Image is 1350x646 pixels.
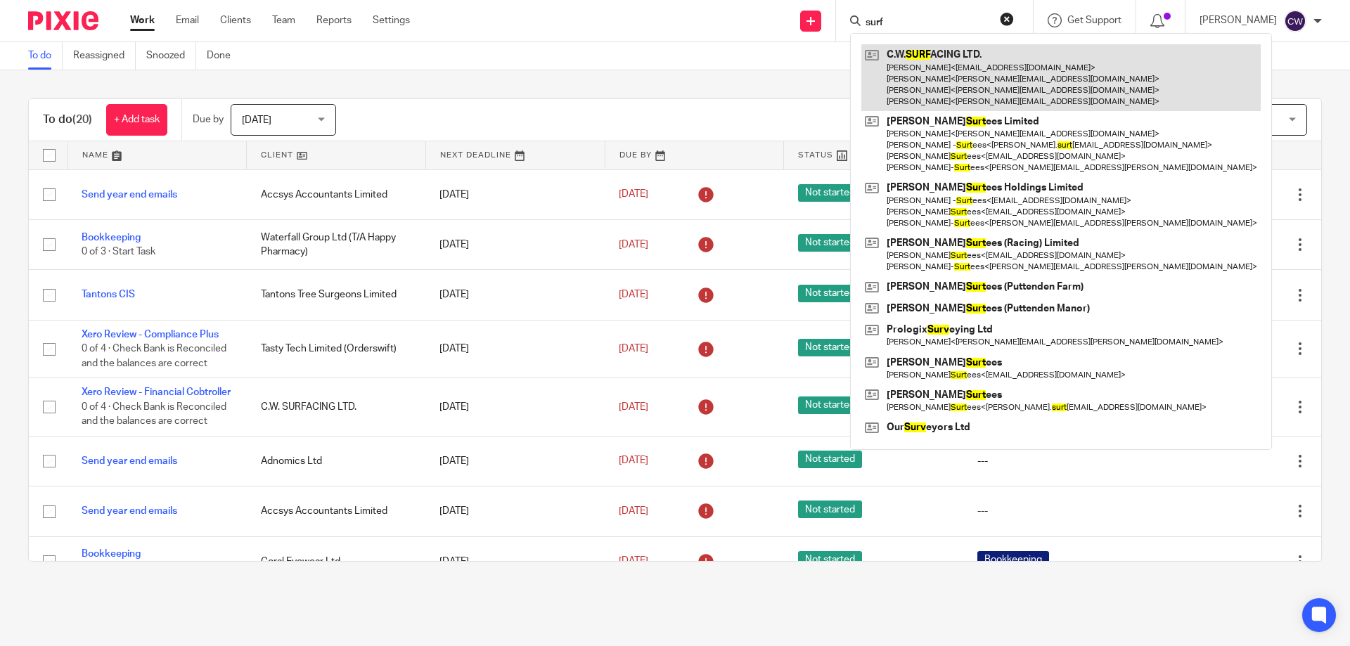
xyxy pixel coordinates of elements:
td: [DATE] [425,320,605,377]
td: C.W. SURFACING LTD. [247,378,426,436]
span: Not started [798,339,862,356]
div: --- [977,504,1129,518]
span: [DATE] [619,456,648,466]
button: Clear [1000,12,1014,26]
td: [DATE] [425,486,605,536]
a: Email [176,13,199,27]
a: + Add task [106,104,167,136]
span: Not started [798,551,862,569]
img: svg%3E [1284,10,1306,32]
span: [DATE] [619,557,648,567]
td: Adnomics Ltd [247,436,426,486]
td: Accsys Accountants Limited [247,169,426,219]
span: [DATE] [619,402,648,412]
span: [DATE] [619,190,648,200]
td: [DATE] [425,219,605,269]
img: Pixie [28,11,98,30]
a: Send year end emails [82,456,177,466]
td: [DATE] [425,270,605,320]
a: Tantons CIS [82,290,135,299]
span: Not started [798,500,862,518]
span: [DATE] [242,115,271,125]
span: 0 of 3 · Start Task [82,247,155,257]
a: Done [207,42,241,70]
td: [DATE] [425,436,605,486]
td: Accsys Accountants Limited [247,486,426,536]
span: Not started [798,396,862,414]
span: Not started [798,234,862,252]
td: Coral Eyewear Ltd [247,536,426,586]
a: Reassigned [73,42,136,70]
p: Due by [193,112,224,127]
p: [PERSON_NAME] [1200,13,1277,27]
span: Not started [798,184,862,202]
a: Team [272,13,295,27]
span: Bookkeeping [977,551,1049,569]
td: Tasty Tech Limited (Orderswift) [247,320,426,377]
input: Search [864,17,991,30]
a: Xero Review - Financial Cobtroller [82,387,231,397]
a: Reports [316,13,352,27]
span: Not started [798,451,862,468]
a: Send year end emails [82,190,177,200]
a: Clients [220,13,251,27]
td: Tantons Tree Surgeons Limited [247,270,426,320]
div: --- [977,454,1129,468]
td: [DATE] [425,536,605,586]
td: [DATE] [425,169,605,219]
a: Bookkeeping [82,549,141,559]
span: Not started [798,285,862,302]
a: Work [130,13,155,27]
span: (20) [72,114,92,125]
h1: To do [43,112,92,127]
a: Bookkeeping [82,233,141,243]
span: [DATE] [619,290,648,299]
a: Xero Review - Compliance Plus [82,330,219,340]
span: Get Support [1067,15,1121,25]
span: 0 of 4 · Check Bank is Reconciled and the balances are correct [82,344,226,368]
span: [DATE] [619,344,648,354]
td: [DATE] [425,378,605,436]
a: Snoozed [146,42,196,70]
span: 0 of 4 · Check Bank is Reconciled and the balances are correct [82,402,226,427]
a: Settings [373,13,410,27]
a: Send year end emails [82,506,177,516]
td: Waterfall Group Ltd (T/A Happy Pharmacy) [247,219,426,269]
span: [DATE] [619,240,648,250]
a: To do [28,42,63,70]
span: [DATE] [619,506,648,516]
